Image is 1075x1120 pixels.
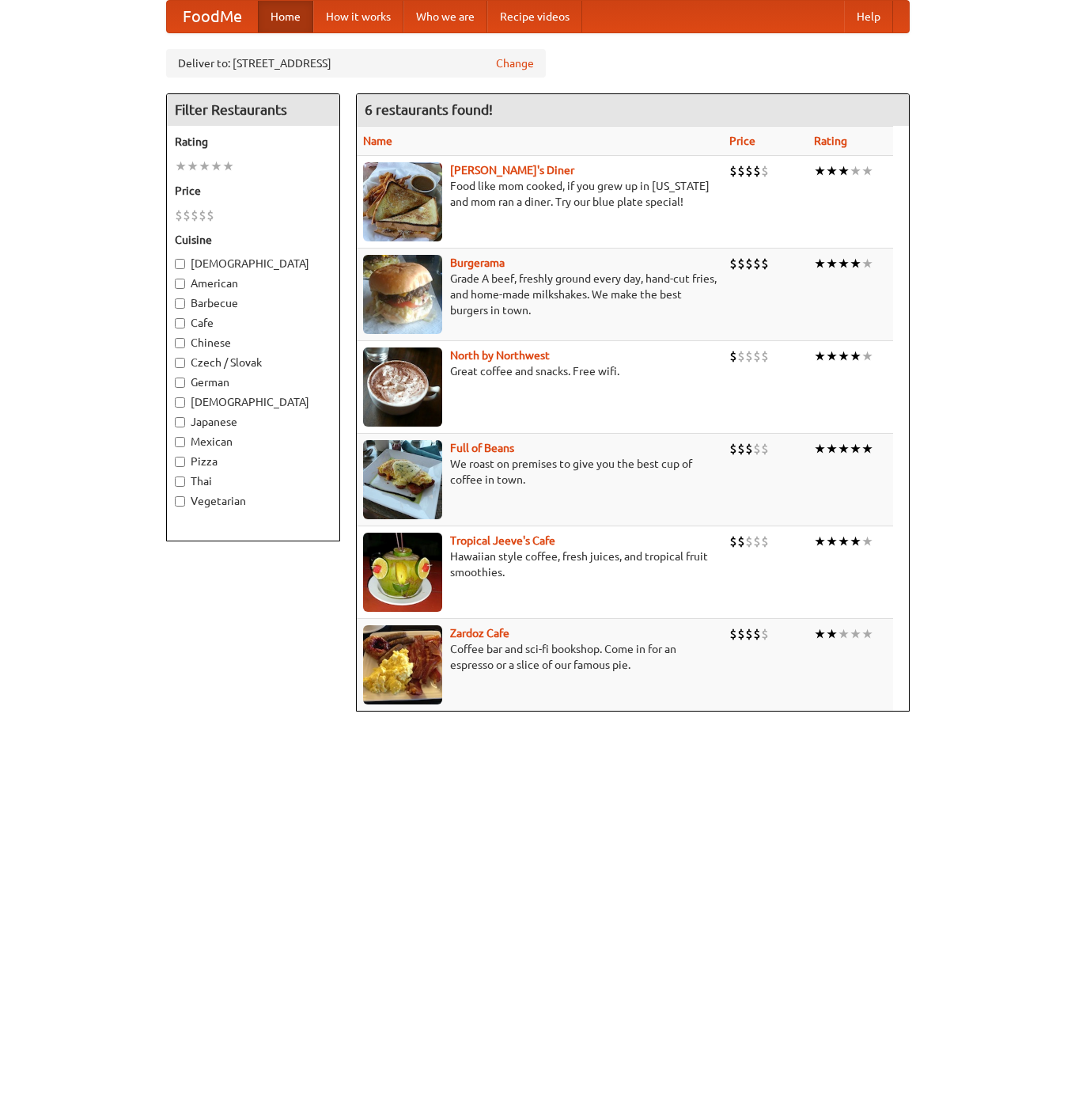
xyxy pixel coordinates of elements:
[175,473,331,489] label: Thai
[363,456,717,488] p: We roast on premises to give you the best cup of coffee in town.
[175,318,185,328] input: Cafe
[753,625,761,643] li: $
[199,207,206,224] li: $
[403,1,487,32] a: Who we are
[175,183,331,199] h5: Price
[838,440,850,457] li: ★
[363,625,442,704] img: zardoz.jpg
[313,1,403,32] a: How it works
[175,134,331,150] h5: Rating
[175,338,185,348] input: Chinese
[745,625,753,643] li: $
[363,162,442,241] img: sallys.jpg
[838,162,850,180] li: ★
[487,1,582,32] a: Recipe videos
[814,255,826,272] li: ★
[199,158,210,175] li: ★
[363,363,717,379] p: Great coffee and snacks. Free wifi.
[365,102,493,117] ng-pluralize: 6 restaurants found!
[729,533,737,550] li: $
[450,627,509,640] b: Zardoz Cafe
[850,162,861,180] li: ★
[175,378,185,388] input: German
[753,533,761,550] li: $
[175,279,185,289] input: American
[814,135,847,147] a: Rating
[737,347,745,365] li: $
[729,625,737,643] li: $
[450,442,514,454] a: Full of Beans
[258,1,313,32] a: Home
[826,347,838,365] li: ★
[175,259,185,269] input: [DEMOGRAPHIC_DATA]
[826,625,838,643] li: ★
[826,533,838,550] li: ★
[175,232,331,248] h5: Cuisine
[761,255,769,272] li: $
[175,476,185,487] input: Thai
[175,496,185,507] input: Vegetarian
[175,397,185,408] input: [DEMOGRAPHIC_DATA]
[838,625,850,643] li: ★
[745,347,753,365] li: $
[729,162,737,180] li: $
[729,255,737,272] li: $
[175,394,331,410] label: [DEMOGRAPHIC_DATA]
[450,256,505,269] a: Burgerama
[175,298,185,309] input: Barbecue
[167,94,339,126] h4: Filter Restaurants
[363,440,442,519] img: beans.jpg
[861,440,873,457] li: ★
[729,347,737,365] li: $
[175,275,331,291] label: American
[729,135,755,147] a: Price
[175,437,185,447] input: Mexican
[175,158,187,175] li: ★
[753,440,761,457] li: $
[450,534,555,547] a: Tropical Jeeve's Cafe
[850,440,861,457] li: ★
[761,625,769,643] li: $
[175,493,331,509] label: Vegetarian
[737,162,745,180] li: $
[363,549,717,580] p: Hawaiian style coffee, fresh juices, and tropical fruit smoothies.
[814,162,826,180] li: ★
[363,347,442,427] img: north.jpg
[496,55,534,71] a: Change
[838,533,850,550] li: ★
[814,533,826,550] li: ★
[175,295,331,311] label: Barbecue
[450,164,574,177] a: [PERSON_NAME]'s Diner
[363,641,717,673] p: Coffee bar and sci-fi bookshop. Come in for an espresso or a slice of our famous pie.
[826,440,838,457] li: ★
[761,347,769,365] li: $
[861,347,873,365] li: ★
[753,347,761,365] li: $
[737,255,745,272] li: $
[363,255,442,334] img: burgerama.jpg
[166,49,546,78] div: Deliver to: [STREET_ADDRESS]
[844,1,893,32] a: Help
[861,533,873,550] li: ★
[745,533,753,550] li: $
[191,207,199,224] li: $
[175,207,183,224] li: $
[187,158,199,175] li: ★
[450,349,550,362] b: North by Northwest
[175,256,331,271] label: [DEMOGRAPHIC_DATA]
[737,533,745,550] li: $
[814,440,826,457] li: ★
[175,358,185,368] input: Czech / Slovak
[814,625,826,643] li: ★
[838,347,850,365] li: ★
[222,158,234,175] li: ★
[861,162,873,180] li: ★
[737,625,745,643] li: $
[175,414,331,430] label: Japanese
[737,440,745,457] li: $
[175,355,331,370] label: Czech / Slovak
[363,135,392,147] a: Name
